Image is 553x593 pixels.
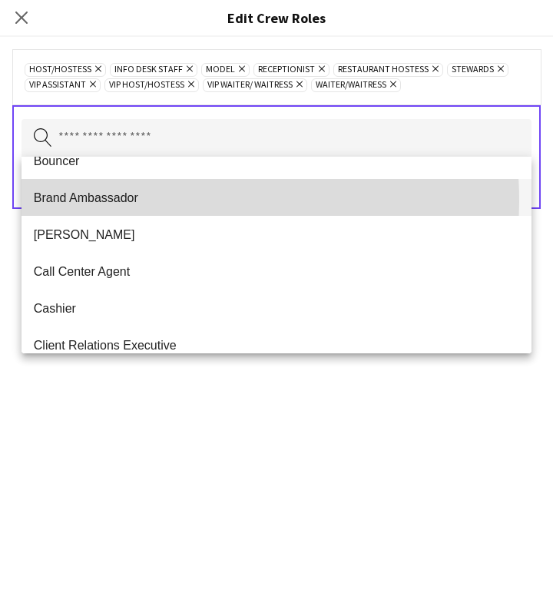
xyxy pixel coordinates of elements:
[114,64,183,76] span: Info desk staff
[34,154,519,168] span: Bouncer
[109,79,184,91] span: VIP Host/Hostess
[34,264,519,279] span: Call Center Agent
[206,64,235,76] span: Model
[34,190,519,205] span: Brand Ambassador
[29,79,86,91] span: VIP Assistant
[34,227,519,242] span: [PERSON_NAME]
[34,338,519,353] span: Client Relations Executive
[258,64,315,76] span: Receptionist
[316,79,386,91] span: Waiter/Waitress
[452,64,494,76] span: Stewards
[29,64,91,76] span: Host/Hostess
[207,79,293,91] span: VIP Waiter/ Waitress
[34,301,519,316] span: Cashier
[338,64,429,76] span: Restaurant Hostess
